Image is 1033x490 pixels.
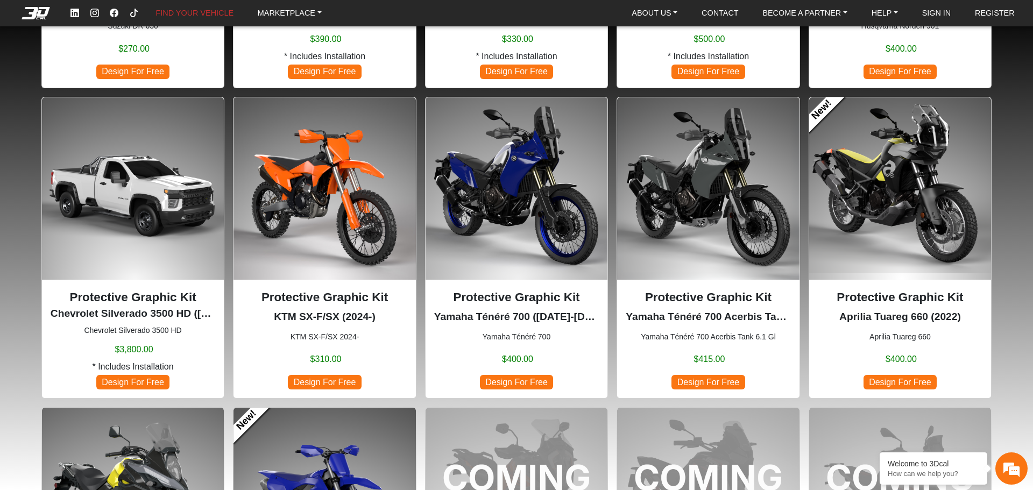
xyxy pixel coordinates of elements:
a: BECOME A PARTNER [758,5,851,22]
p: KTM SX-F/SX (2024-) [242,309,407,325]
div: Articles [138,318,205,351]
p: How can we help you? [888,470,979,478]
span: $400.00 [886,353,917,366]
span: Design For Free [480,65,553,79]
a: REGISTER [971,5,1019,22]
p: Protective Graphic Kit [818,288,982,307]
p: Yamaha Ténéré 700 Acerbis Tank 6.1 Gl (2019-2024) [626,309,790,325]
span: $310.00 [310,353,342,366]
a: MARKETPLACE [253,5,326,22]
div: Chevrolet Silverado 3500 HD [41,97,224,399]
textarea: Type your message and hit 'Enter' [5,280,205,318]
span: Design For Free [671,375,745,389]
div: Yamaha Ténéré 700 Acerbis Tank 6.1 Gl [617,97,799,399]
img: Tuareg 660null2022 [809,97,991,279]
div: Navigation go back [12,55,28,72]
div: Yamaha Ténéré 700 [425,97,608,399]
a: HELP [867,5,902,22]
span: Design For Free [864,65,937,79]
p: Yamaha Ténéré 700 (2019-2024) [434,309,599,325]
img: Ténéré 700null2019-2024 [426,97,607,279]
small: KTM SX-F/SX 2024- [242,331,407,343]
span: $400.00 [502,353,533,366]
p: Protective Graphic Kit [51,288,215,307]
img: Ténéré 700 Acerbis Tank 6.1 Gl2019-2024 [617,97,799,279]
small: Yamaha Ténéré 700 [434,331,599,343]
a: ABOUT US [627,5,682,22]
div: KTM SX-F/SX 2024- [233,97,416,399]
span: * Includes Installation [476,50,557,63]
span: Design For Free [96,65,169,79]
img: SX-F/SXnull2024- [234,97,415,279]
a: CONTACT [697,5,742,22]
p: Aprilia Tuareg 660 (2022) [818,309,982,325]
a: New! [800,88,844,132]
span: Design For Free [864,375,937,389]
a: New! [225,399,268,443]
span: Conversation [5,337,72,344]
a: SIGN IN [918,5,956,22]
span: $270.00 [118,42,150,55]
span: * Includes Installation [284,50,365,63]
div: Minimize live chat window [176,5,202,31]
p: Protective Graphic Kit [242,288,407,307]
span: We're online! [62,126,148,229]
span: $390.00 [310,33,342,46]
span: $330.00 [502,33,533,46]
span: $3,800.00 [115,343,153,356]
span: Design For Free [480,375,553,389]
p: Chevrolet Silverado 3500 HD (2020-2023) [51,306,215,322]
span: $400.00 [886,42,917,55]
img: Silverado 3500 HDnull2020-2023 [42,97,224,279]
div: Chat with us now [72,56,197,70]
div: Aprilia Tuareg 660 [809,97,992,399]
span: Design For Free [288,65,361,79]
span: $415.00 [694,353,725,366]
a: FIND YOUR VEHICLE [152,5,238,22]
span: Design For Free [288,375,361,389]
span: * Includes Installation [92,360,173,373]
span: * Includes Installation [668,50,749,63]
span: $500.00 [694,33,725,46]
p: Protective Graphic Kit [434,288,599,307]
div: FAQs [72,318,139,351]
span: Design For Free [671,65,745,79]
span: Design For Free [96,375,169,389]
small: Chevrolet Silverado 3500 HD [51,325,215,336]
p: Protective Graphic Kit [626,288,790,307]
small: Yamaha Ténéré 700 Acerbis Tank 6.1 Gl [626,331,790,343]
div: Welcome to 3Dcal [888,459,979,468]
small: Aprilia Tuareg 660 [818,331,982,343]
